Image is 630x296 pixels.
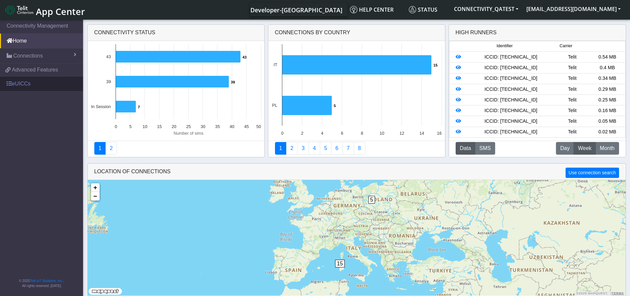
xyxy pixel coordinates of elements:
span: Week [578,144,591,152]
span: Connections [13,52,43,60]
text: 39 [106,79,111,84]
div: High Runners [456,29,497,37]
a: Usage per Country [297,142,309,155]
text: 2 [301,131,303,136]
div: 0.05 MB [590,118,625,125]
span: App Center [36,5,85,18]
a: Carrier [286,142,298,155]
a: Connectivity status [94,142,106,155]
div: 0.25 MB [590,96,625,104]
span: 15 [335,260,345,267]
text: 0 [281,131,283,136]
text: 40 [229,124,234,129]
span: Help center [350,6,394,13]
text: 45 [244,124,249,129]
div: LOCATION OF CONNECTIONS [88,164,626,180]
text: 8 [361,131,363,136]
text: 5 [334,104,336,108]
text: 25 [186,124,191,129]
div: ICCID: [TECHNICAL_ID] [467,107,555,114]
text: 0 [115,124,117,129]
button: SMS [475,142,495,155]
text: 16 [437,131,441,136]
div: 0.29 MB [590,86,625,93]
div: ICCID: [TECHNICAL_ID] [467,86,555,93]
div: ICCID: [TECHNICAL_ID] [467,128,555,136]
text: 39 [231,80,235,84]
text: 4 [321,131,323,136]
a: Terms [612,292,624,295]
div: Telit [555,75,590,82]
a: Telit IoT Solutions, Inc. [30,279,63,283]
text: In Session [91,104,111,109]
div: ICCID: [TECHNICAL_ID] [467,75,555,82]
button: [EMAIL_ADDRESS][DOMAIN_NAME] [522,3,625,15]
text: 10 [142,124,147,129]
span: Status [409,6,437,13]
a: Usage by Carrier [320,142,331,155]
div: ICCID: [TECHNICAL_ID] [467,54,555,61]
button: Day [556,142,574,155]
text: 35 [215,124,220,129]
a: Not Connected for 30 days [354,142,365,155]
span: Developer-[GEOGRAPHIC_DATA] [250,6,342,14]
div: Telit [555,128,590,136]
nav: Summary paging [94,142,258,155]
div: Connectivity status [88,25,264,41]
nav: Summary paging [275,142,438,155]
a: Connections By Country [275,142,287,155]
text: 5 [129,124,132,129]
a: App Center [5,3,84,17]
div: ©2025 MapQuest, | [575,291,625,296]
text: 14 [419,131,424,136]
button: CONNECTIVITY_QATEST [450,3,522,15]
div: 0.02 MB [590,128,625,136]
div: Telit [555,96,590,104]
span: Carrier [560,43,572,49]
a: Zero Session [342,142,354,155]
text: 12 [399,131,404,136]
a: Status [406,3,450,16]
button: Data [456,142,476,155]
text: 15 [433,63,437,67]
a: Your current platform instance [250,3,342,16]
text: 50 [256,124,261,129]
div: ICCID: [TECHNICAL_ID] [467,96,555,104]
text: 15 [157,124,161,129]
text: 43 [242,55,246,59]
text: 30 [201,124,205,129]
button: Week [574,142,596,155]
div: Telit [555,118,590,125]
a: Zoom in [91,183,100,192]
div: ICCID: [TECHNICAL_ID] [467,118,555,125]
div: Telit [555,107,590,114]
text: 20 [171,124,176,129]
text: 6 [341,131,343,136]
span: Advanced Features [12,66,58,74]
a: Connections By Carrier [309,142,320,155]
text: 43 [106,54,111,59]
span: 5 [368,196,375,204]
div: Telit [555,64,590,72]
div: Telit [555,54,590,61]
text: PL [272,103,277,108]
div: Telit [555,86,590,93]
div: Connections By Country [268,25,445,41]
img: logo-telit-cinterion-gw-new.png [5,5,33,15]
button: Month [595,142,619,155]
div: ICCID: [TECHNICAL_ID] [467,64,555,72]
span: Day [560,144,570,152]
text: 10 [379,131,384,136]
div: 0.4 MB [590,64,625,72]
text: Number of sims [173,131,203,136]
a: Deployment status [105,142,117,155]
div: 0.54 MB [590,54,625,61]
a: 14 Days Trend [331,142,343,155]
span: Identifier [496,43,512,49]
img: knowledge.svg [350,6,357,13]
text: IT [273,62,277,67]
span: Month [600,144,614,152]
div: 0.34 MB [590,75,625,82]
div: 0.16 MB [590,107,625,114]
button: Use connection search [566,168,619,178]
